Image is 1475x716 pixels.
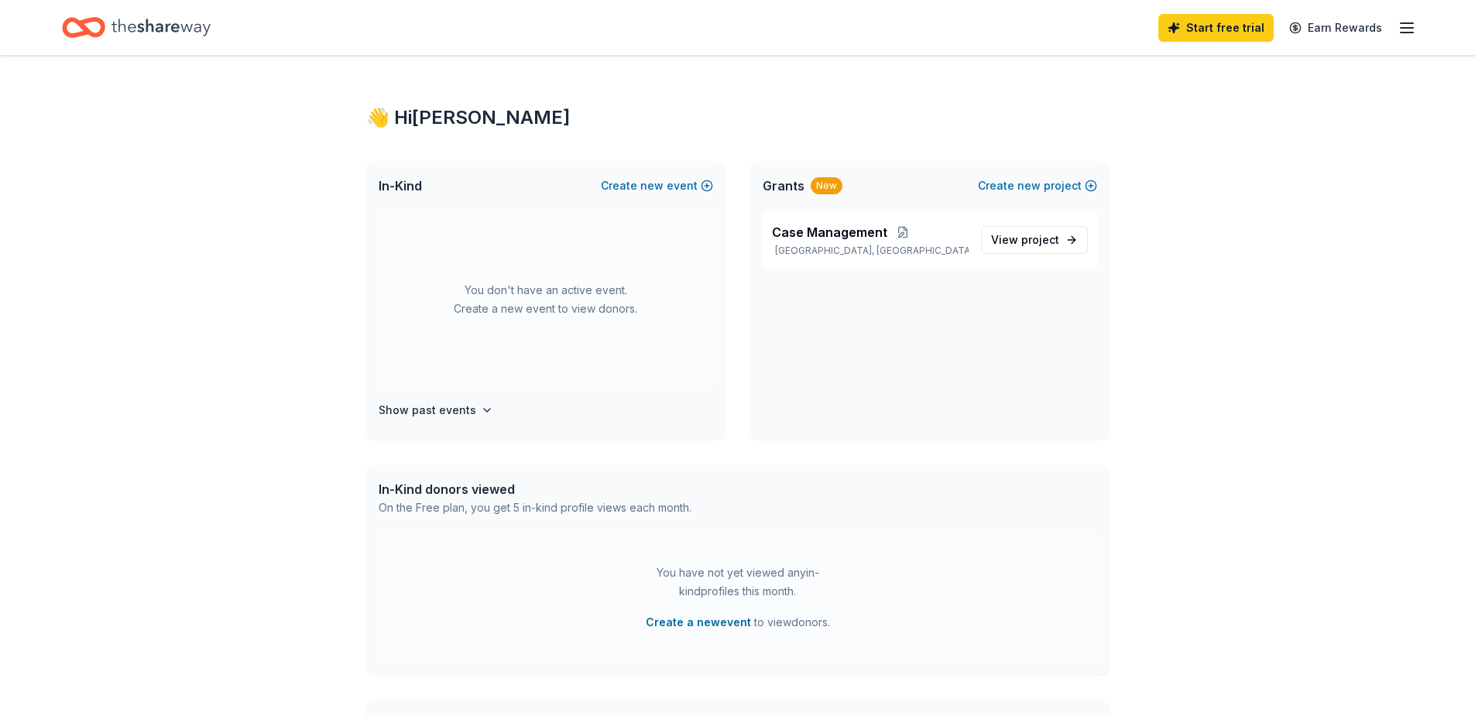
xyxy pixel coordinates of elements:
p: [GEOGRAPHIC_DATA], [GEOGRAPHIC_DATA] [772,245,969,257]
div: You have not yet viewed any in-kind profiles this month. [641,564,835,601]
button: Create a newevent [646,613,751,632]
span: new [640,176,664,195]
h4: Show past events [379,401,476,420]
span: to view donors . [646,613,830,632]
a: Earn Rewards [1280,14,1391,42]
a: View project [981,226,1088,254]
div: New [811,177,842,194]
a: Home [62,9,211,46]
span: project [1021,233,1059,246]
span: View [991,231,1059,249]
span: new [1017,176,1041,195]
div: You don't have an active event. Create a new event to view donors. [379,211,713,389]
div: In-Kind donors viewed [379,480,691,498]
div: 👋 Hi [PERSON_NAME] [366,105,1110,130]
div: On the Free plan, you get 5 in-kind profile views each month. [379,498,691,517]
button: Show past events [379,401,493,420]
button: Createnewevent [601,176,713,195]
span: Case Management [772,223,887,242]
span: In-Kind [379,176,422,195]
a: Start free trial [1158,14,1274,42]
button: Createnewproject [978,176,1097,195]
span: Grants [763,176,804,195]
